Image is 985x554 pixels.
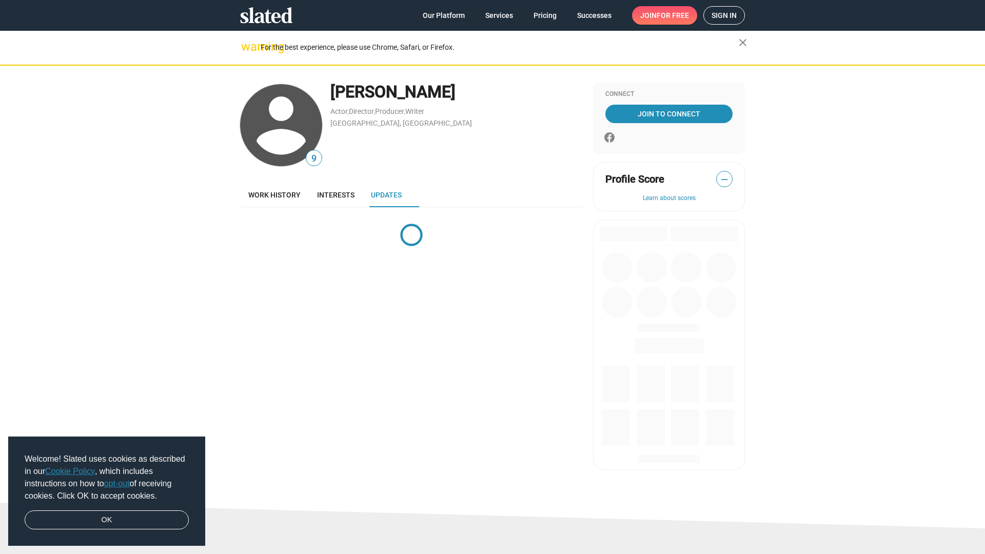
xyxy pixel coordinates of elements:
a: Updates [363,183,410,207]
a: Our Platform [415,6,473,25]
a: Interests [309,183,363,207]
span: Profile Score [605,172,664,186]
span: Join [640,6,689,25]
a: Pricing [525,6,565,25]
div: Connect [605,90,733,98]
a: Producer [375,107,404,115]
span: Our Platform [423,6,465,25]
span: Work history [248,191,301,199]
span: Services [485,6,513,25]
span: Pricing [534,6,557,25]
span: Join To Connect [607,105,731,123]
a: Joinfor free [632,6,697,25]
a: [GEOGRAPHIC_DATA], [GEOGRAPHIC_DATA] [330,119,472,127]
div: cookieconsent [8,437,205,546]
a: opt-out [104,479,130,488]
span: — [717,173,732,186]
a: Services [477,6,521,25]
span: Successes [577,6,612,25]
span: , [348,109,349,115]
mat-icon: warning [241,41,253,53]
span: Sign in [712,7,737,24]
a: Director [349,107,374,115]
a: Successes [569,6,620,25]
span: 9 [306,152,322,166]
a: Writer [405,107,424,115]
a: Sign in [703,6,745,25]
div: [PERSON_NAME] [330,81,583,103]
a: Actor [330,107,348,115]
a: Cookie Policy [45,467,95,476]
span: Welcome! Slated uses cookies as described in our , which includes instructions on how to of recei... [25,453,189,502]
mat-icon: close [737,36,749,49]
button: Learn about scores [605,194,733,203]
span: Updates [371,191,402,199]
span: , [374,109,375,115]
a: dismiss cookie message [25,510,189,530]
span: Interests [317,191,354,199]
div: For the best experience, please use Chrome, Safari, or Firefox. [261,41,739,54]
a: Work history [240,183,309,207]
a: Join To Connect [605,105,733,123]
span: , [404,109,405,115]
span: for free [657,6,689,25]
